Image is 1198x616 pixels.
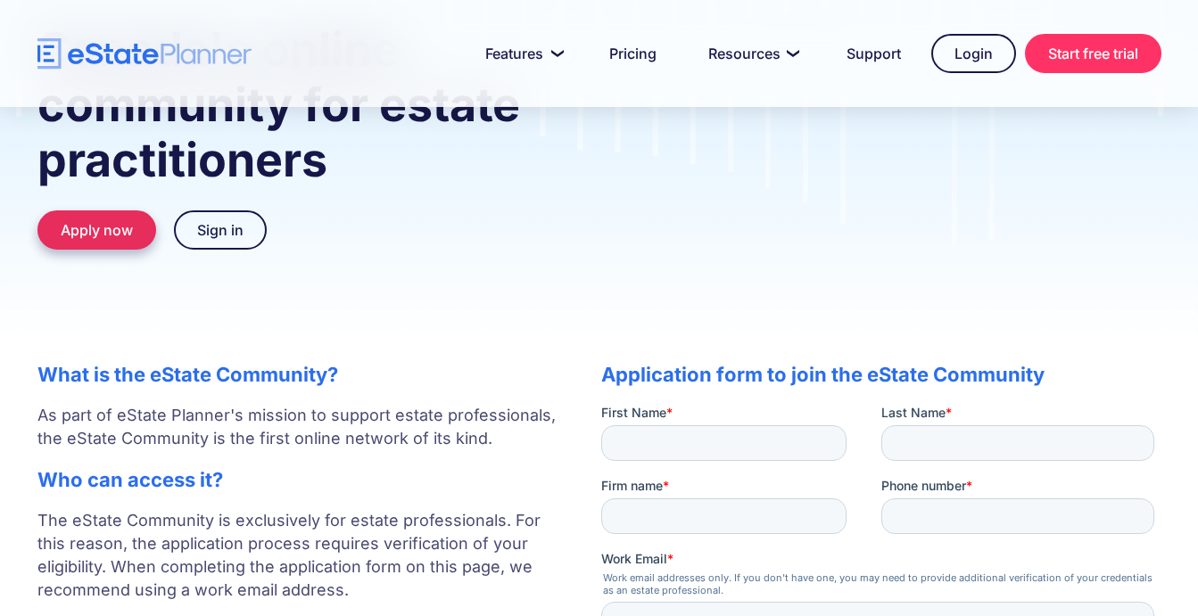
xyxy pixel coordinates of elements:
a: Apply now [37,210,156,250]
a: Sign in [174,210,267,250]
a: Resources [687,36,816,71]
h2: What is the eState Community? [37,363,566,386]
a: Support [825,36,922,71]
a: Login [931,34,1016,73]
a: Pricing [588,36,678,71]
a: home [37,38,252,70]
a: Features [464,36,579,71]
h2: Application form to join the eState Community [601,363,1161,386]
h2: Who can access it? [37,468,566,491]
a: Start free trial [1025,34,1161,73]
p: As part of eState Planner's mission to support estate professionals, the eState Community is the ... [37,404,566,450]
